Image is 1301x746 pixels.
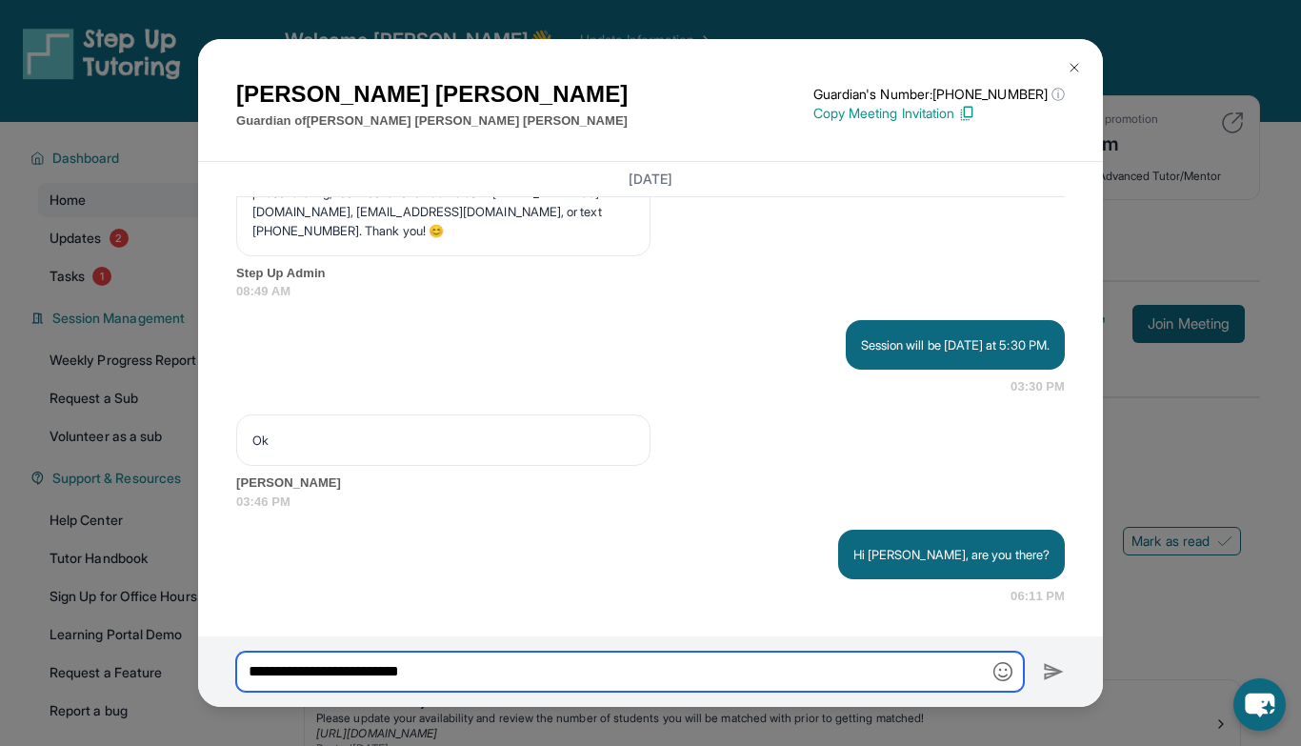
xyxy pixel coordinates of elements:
[236,264,1065,283] span: Step Up Admin
[236,77,628,111] h1: [PERSON_NAME] [PERSON_NAME]
[993,662,1012,681] img: Emoji
[813,85,1065,104] p: Guardian's Number: [PHONE_NUMBER]
[1011,587,1065,606] span: 06:11 PM
[1051,85,1065,104] span: ⓘ
[813,104,1065,123] p: Copy Meeting Invitation
[861,335,1050,354] p: Session will be [DATE] at 5:30 PM.
[1233,678,1286,731] button: chat-button
[958,105,975,122] img: Copy Icon
[853,545,1050,564] p: Hi [PERSON_NAME], are you there?
[236,282,1065,301] span: 08:49 AM
[252,431,634,450] p: Ok
[236,111,628,131] p: Guardian of [PERSON_NAME] [PERSON_NAME] [PERSON_NAME]
[1011,377,1065,396] span: 03:30 PM
[1067,60,1082,75] img: Close Icon
[236,170,1065,189] h3: [DATE]
[236,474,1065,493] span: [PERSON_NAME]
[1043,660,1065,683] img: Send icon
[236,493,1065,512] span: 03:46 PM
